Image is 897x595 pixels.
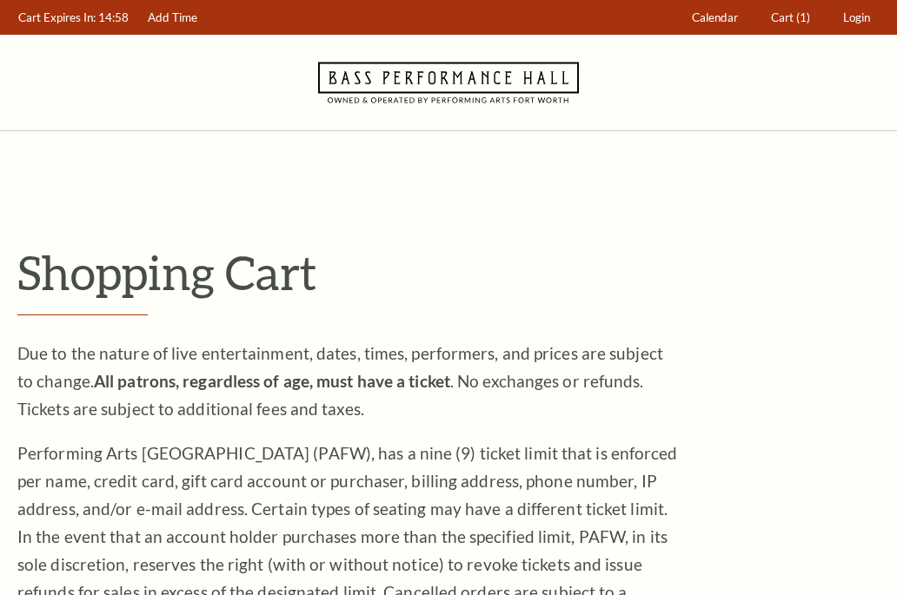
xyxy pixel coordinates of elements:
[684,1,747,35] a: Calendar
[18,10,96,24] span: Cart Expires In:
[94,371,450,391] strong: All patrons, regardless of age, must have a ticket
[796,10,810,24] span: (1)
[140,1,206,35] a: Add Time
[17,244,880,301] p: Shopping Cart
[17,343,663,419] span: Due to the nature of live entertainment, dates, times, performers, and prices are subject to chan...
[692,10,738,24] span: Calendar
[835,1,879,35] a: Login
[843,10,870,24] span: Login
[98,10,129,24] span: 14:58
[763,1,819,35] a: Cart (1)
[771,10,794,24] span: Cart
